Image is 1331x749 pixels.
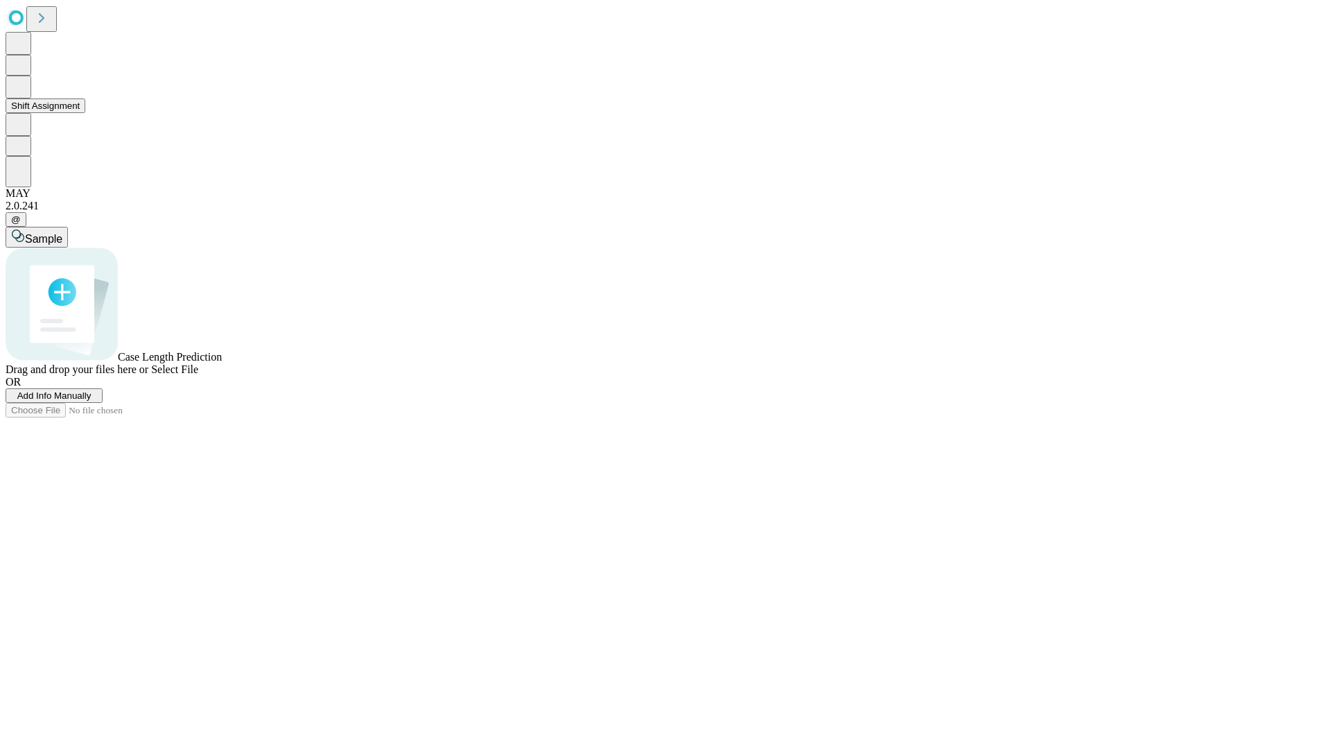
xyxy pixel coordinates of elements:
[25,233,62,245] span: Sample
[6,200,1325,212] div: 2.0.241
[6,187,1325,200] div: MAY
[151,363,198,375] span: Select File
[6,363,148,375] span: Drag and drop your files here or
[6,98,85,113] button: Shift Assignment
[118,351,222,363] span: Case Length Prediction
[6,227,68,248] button: Sample
[6,388,103,403] button: Add Info Manually
[11,214,21,225] span: @
[17,390,92,401] span: Add Info Manually
[6,376,21,388] span: OR
[6,212,26,227] button: @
